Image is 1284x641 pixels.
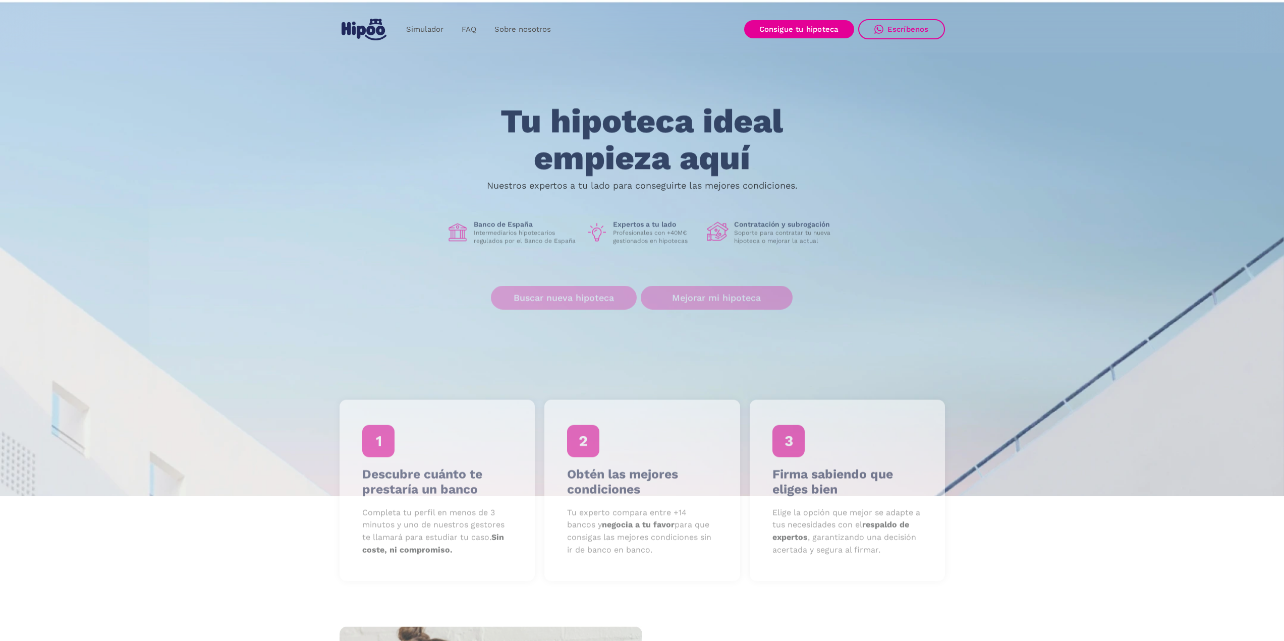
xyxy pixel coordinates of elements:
[487,182,798,190] p: Nuestros expertos a tu lado para conseguirte las mejores condiciones.
[474,220,578,229] h1: Banco de España
[613,220,699,229] h1: Expertos a tu lado
[451,103,833,177] h1: Tu hipoteca ideal empieza aquí
[362,506,512,556] p: Completa tu perfil en menos de 3 minutos y uno de nuestros gestores te llamará para estudiar tu c...
[641,286,793,310] a: Mejorar mi hipoteca
[567,506,717,556] p: Tu experto compara entre +14 bancos y para que consigas las mejores condiciones sin ir de banco e...
[858,19,945,39] a: Escríbenos
[734,220,838,229] h1: Contratación y subrogación
[613,229,699,245] p: Profesionales con +40M€ gestionados en hipotecas
[744,20,854,38] a: Consigue tu hipoteca
[474,229,578,245] p: Intermediarios hipotecarios regulados por el Banco de España
[397,20,453,39] a: Simulador
[772,467,922,497] h4: Firma sabiendo que eliges bien
[602,520,675,530] strong: negocia a tu favor
[567,467,717,497] h4: Obtén las mejores condiciones
[887,25,929,34] div: Escríbenos
[772,520,909,542] strong: respaldo de expertos
[485,20,560,39] a: Sobre nosotros
[772,506,922,556] p: Elige la opción que mejor se adapte a tus necesidades con el , garantizando una decisión acertada...
[340,15,389,44] a: home
[362,533,504,555] strong: Sin coste, ni compromiso.
[453,20,485,39] a: FAQ
[491,286,637,310] a: Buscar nueva hipoteca
[362,467,512,497] h4: Descubre cuánto te prestaría un banco
[734,229,838,245] p: Soporte para contratar tu nueva hipoteca o mejorar la actual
